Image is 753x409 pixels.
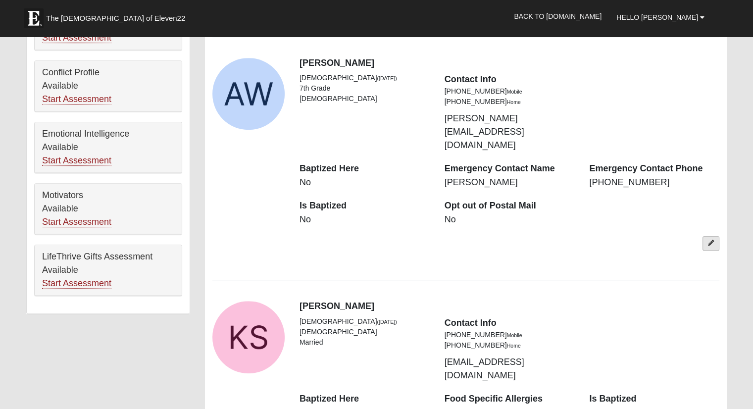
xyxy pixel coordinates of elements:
[445,162,575,175] dt: Emergency Contact Name
[437,73,582,152] div: [PERSON_NAME][EMAIL_ADDRESS][DOMAIN_NAME]
[589,176,719,189] dd: [PHONE_NUMBER]
[300,176,430,189] dd: No
[589,393,719,406] dt: Is Baptized
[445,330,575,340] li: [PHONE_NUMBER]
[24,8,44,28] img: Eleven22 logo
[19,3,217,28] a: The [DEMOGRAPHIC_DATA] of Eleven22
[507,89,522,95] small: Mobile
[300,327,430,337] li: [DEMOGRAPHIC_DATA]
[506,4,609,29] a: Back to [DOMAIN_NAME]
[703,236,719,251] a: Edit Arlie Whitlow
[445,97,575,107] li: [PHONE_NUMBER]
[300,301,719,312] h4: [PERSON_NAME]
[377,319,397,325] small: ([DATE])
[300,73,430,83] li: [DEMOGRAPHIC_DATA]
[42,33,111,43] a: Start Assessment
[42,155,111,166] a: Start Assessment
[300,94,430,104] li: [DEMOGRAPHIC_DATA]
[507,99,521,105] small: Home
[35,184,182,234] div: Motivators Available
[445,74,497,84] strong: Contact Info
[212,58,285,130] a: View Fullsize Photo
[445,318,497,328] strong: Contact Info
[42,94,111,104] a: Start Assessment
[609,5,712,30] a: Hello [PERSON_NAME]
[212,301,285,373] a: View Fullsize Photo
[300,162,430,175] dt: Baptized Here
[300,83,430,94] li: 7th Grade
[46,13,185,23] span: The [DEMOGRAPHIC_DATA] of Eleven22
[377,75,397,81] small: ([DATE])
[507,343,521,349] small: Home
[616,13,698,21] span: Hello [PERSON_NAME]
[35,245,182,296] div: LifeThrive Gifts Assessment Available
[300,316,430,327] li: [DEMOGRAPHIC_DATA]
[35,122,182,173] div: Emotional Intelligence Available
[42,217,111,227] a: Start Assessment
[445,176,575,189] dd: [PERSON_NAME]
[300,213,430,226] dd: No
[300,393,430,406] dt: Baptized Here
[35,61,182,111] div: Conflict Profile Available
[507,332,522,338] small: Mobile
[445,200,575,212] dt: Opt out of Postal Mail
[445,213,575,226] dd: No
[589,162,719,175] dt: Emergency Contact Phone
[300,58,719,69] h4: [PERSON_NAME]
[445,86,575,97] li: [PHONE_NUMBER]
[445,340,575,351] li: [PHONE_NUMBER]
[437,316,582,382] div: [EMAIL_ADDRESS][DOMAIN_NAME]
[300,200,430,212] dt: Is Baptized
[42,278,111,289] a: Start Assessment
[300,337,430,348] li: Married
[445,393,575,406] dt: Food Specific Allergies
